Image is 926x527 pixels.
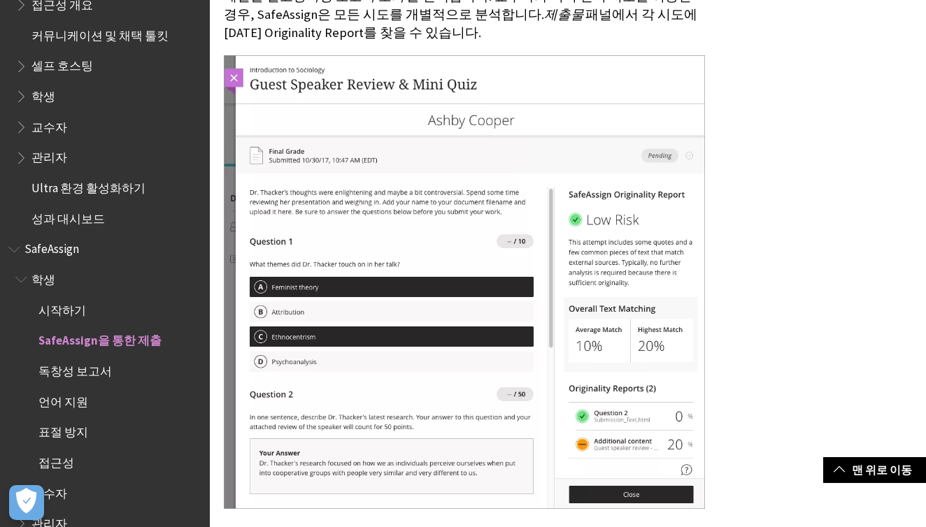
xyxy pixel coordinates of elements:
span: 언어 지원 [38,390,88,409]
span: 시작하기 [38,298,86,317]
span: 관리자 [31,146,67,165]
span: SafeAssign을 통한 제출 [38,329,162,348]
span: 성과 대시보드 [31,207,105,226]
span: 교수자 [31,482,67,500]
span: 교수자 [31,115,67,134]
span: 표절 방지 [38,421,88,440]
span: 셀프 호스팅 [31,55,93,73]
span: 커뮤니케이션 및 채택 툴킷 [31,24,169,43]
span: 학생 [31,85,55,103]
button: 개방형 기본 설정 [9,485,44,520]
span: Ultra 환경 활성화하기 [31,176,145,195]
a: 맨 위로 이동 [823,457,926,483]
span: 독창성 보고서 [38,359,112,378]
span: 학생 [31,268,55,287]
span: 제출물 [544,6,584,22]
span: 접근성 [38,451,74,470]
span: SafeAssign [24,238,79,257]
